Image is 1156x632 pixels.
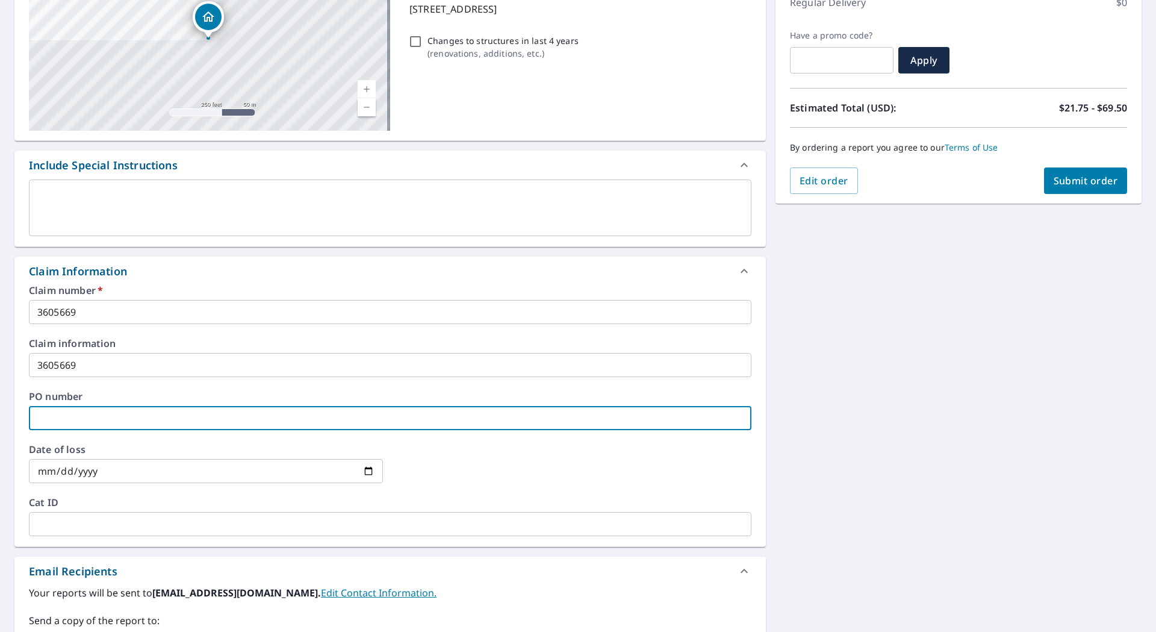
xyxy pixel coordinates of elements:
[427,34,579,47] p: Changes to structures in last 4 years
[1044,167,1128,194] button: Submit order
[358,98,376,116] a: Current Level 17, Zoom Out
[29,498,751,507] label: Cat ID
[29,586,751,600] label: Your reports will be sent to
[29,613,751,628] label: Send a copy of the report to:
[427,47,579,60] p: ( renovations, additions, etc. )
[908,54,940,67] span: Apply
[29,392,751,401] label: PO number
[945,142,998,153] a: Terms of Use
[29,263,127,280] div: Claim Information
[409,2,747,16] p: [STREET_ADDRESS]
[14,557,766,586] div: Email Recipients
[193,1,224,39] div: Dropped pin, building 1, Residential property, 125 Ferncliff Ln Tunkhannock, PA 18657
[790,30,893,41] label: Have a promo code?
[1054,174,1118,187] span: Submit order
[800,174,848,187] span: Edit order
[321,586,437,599] a: EditContactInfo
[1059,101,1127,115] p: $21.75 - $69.50
[898,47,949,74] button: Apply
[29,563,117,580] div: Email Recipients
[29,445,383,454] label: Date of loss
[790,142,1127,153] p: By ordering a report you agree to our
[29,157,178,174] div: Include Special Instructions
[790,101,959,115] p: Estimated Total (USD):
[358,80,376,98] a: Current Level 17, Zoom In
[790,167,858,194] button: Edit order
[152,586,321,599] b: [EMAIL_ADDRESS][DOMAIN_NAME].
[29,339,751,348] label: Claim information
[29,286,751,295] label: Claim number
[14,257,766,286] div: Claim Information
[14,151,766,180] div: Include Special Instructions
